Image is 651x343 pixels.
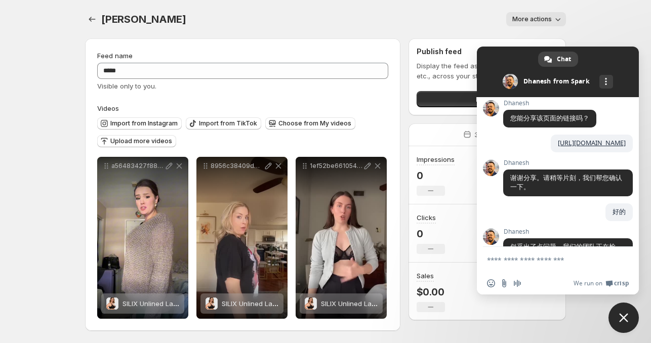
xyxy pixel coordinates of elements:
[222,299,328,308] span: SILIX Unlined Lace Underwire Bra
[557,52,571,67] span: Chat
[123,299,229,308] span: SILIX Unlined Lace Underwire Bra
[574,279,602,287] span: We run on
[510,114,589,122] span: 您能分享该页面的链接吗？
[97,117,182,130] button: Import from Instagram
[506,12,566,26] button: More actions
[111,162,164,170] p: a56483427f884e37b3385f0d9ead2788
[97,157,188,319] div: a56483427f884e37b3385f0d9ead2788SILIX Unlined Lace Underwire BraSILIX Unlined Lace Underwire Bra
[613,207,626,216] span: 好的
[558,139,626,147] a: [URL][DOMAIN_NAME]
[512,15,552,23] span: More actions
[106,297,118,310] img: SILIX Unlined Lace Underwire Bra
[321,299,427,308] span: SILIX Unlined Lace Underwire Bra
[206,297,218,310] img: SILIX Unlined Lace Underwire Bra
[110,119,178,127] span: Import from Instagram
[199,119,257,127] span: Import from TikTok
[614,279,629,287] span: Crisp
[417,286,445,298] p: $0.00
[97,82,156,90] span: Visible only to you.
[503,159,633,166] span: Dhanesh
[417,228,445,240] p: 0
[101,13,186,25] span: [PERSON_NAME]
[487,255,606,265] textarea: Compose your message...
[417,271,434,281] h3: Sales
[97,135,176,147] button: Upload more videos
[417,154,455,164] h3: Impressions
[487,279,495,287] span: Insert an emoji
[85,12,99,26] button: Settings
[476,94,499,104] span: Publish
[417,212,436,223] h3: Clicks
[510,242,616,260] span: 似乎出了点问题，我们的团队正在检查。请保持在线。
[97,52,133,60] span: Feed name
[310,162,362,170] p: 1ef52be661054f5d9bd6f3c3179cd689
[211,162,263,170] p: 8956c38409d34ca9908576474d3da577
[278,119,351,127] span: Choose from My videos
[296,157,387,319] div: 1ef52be661054f5d9bd6f3c3179cd689SILIX Unlined Lace Underwire BraSILIX Unlined Lace Underwire Bra
[417,91,558,107] button: Publish
[503,228,633,235] span: Dhanesh
[500,279,508,287] span: Send a file
[110,137,172,145] span: Upload more videos
[196,157,288,319] div: 8956c38409d34ca9908576474d3da577SILIX Unlined Lace Underwire BraSILIX Unlined Lace Underwire Bra
[574,279,629,287] a: We run onCrisp
[97,104,119,112] span: Videos
[417,169,455,182] p: 0
[305,297,317,310] img: SILIX Unlined Lace Underwire Bra
[417,61,558,81] p: Display the feed as a carousel, spotlight, etc., across your store.
[599,75,613,89] div: More channels
[417,47,558,57] h2: Publish feed
[265,117,355,130] button: Choose from My videos
[513,279,521,287] span: Audio message
[186,117,261,130] button: Import from TikTok
[608,303,639,333] div: Close chat
[510,174,622,191] span: 谢谢分享。请稍等片刻，我们帮您确认一下。
[503,100,596,107] span: Dhanesh
[538,52,578,67] div: Chat
[474,130,500,140] p: 30 days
